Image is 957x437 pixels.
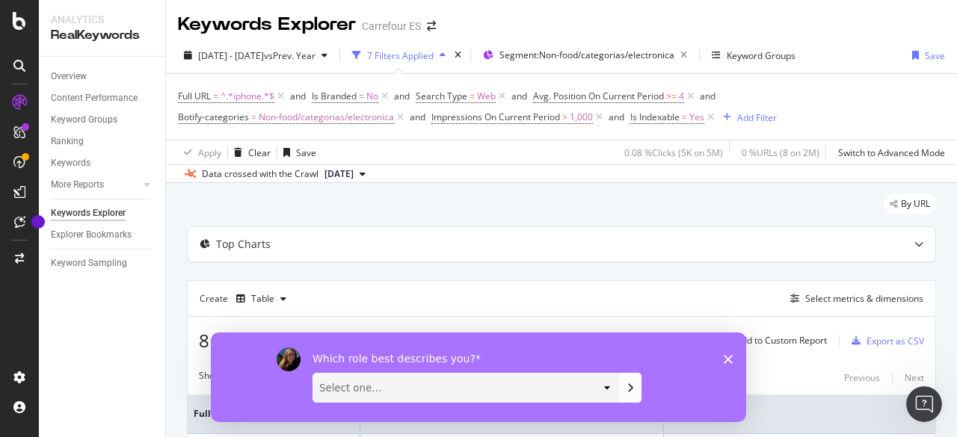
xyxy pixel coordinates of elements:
div: Content Performance [51,90,138,106]
div: 0 % URLs ( 8 on 2M ) [742,146,819,159]
span: [DATE] - [DATE] [198,49,264,62]
a: Ranking [51,134,155,149]
a: Keyword Sampling [51,255,155,271]
div: Keyword Sampling [51,255,127,271]
div: Apply [198,146,221,159]
a: Keywords [51,155,155,171]
div: Create [200,287,292,311]
iframe: Survey by Laura from Botify [211,332,746,422]
span: Search Type [416,90,467,102]
span: Impressions On Current Period [431,111,560,123]
div: Tooltip anchor [31,215,45,229]
span: No [366,86,378,107]
button: and [410,110,425,124]
span: Is Indexable [630,111,680,123]
div: Keywords [51,155,90,171]
div: Switch to Advanced Mode [838,146,945,159]
button: Switch to Advanced Mode [832,140,945,164]
span: By URL [901,199,930,208]
div: and [609,111,624,123]
span: = [682,111,687,123]
div: Next [905,371,924,384]
button: and [609,110,624,124]
span: Yes [689,107,704,128]
div: Clear [248,146,271,159]
div: Save [925,49,945,62]
div: Top Charts [216,237,271,252]
span: 1,000 [570,107,593,128]
button: Next [905,369,924,387]
button: 7 Filters Applied [346,43,452,67]
span: Web [477,86,496,107]
div: Carrefour ES [362,19,421,34]
span: = [213,90,218,102]
span: 4 [679,86,684,107]
div: Overview [51,69,87,84]
div: Keywords Explorer [178,12,356,37]
button: and [290,89,306,103]
iframe: Intercom live chat [906,386,942,422]
span: = [359,90,364,102]
button: Save [906,43,945,67]
button: Save [277,140,316,164]
span: = [470,90,475,102]
a: Keywords Explorer [51,205,155,221]
span: = [251,111,256,123]
div: Previous [844,371,880,384]
span: >= [666,90,677,102]
div: 7 Filters Applied [367,49,434,62]
button: Clear [228,140,271,164]
span: Botify-categories [178,111,249,123]
div: Save [296,146,316,159]
div: Add to Custom Report [736,336,827,345]
div: More Reports [51,177,104,193]
div: times [452,48,464,63]
div: Data crossed with the Crawl [202,167,319,181]
div: and [394,90,410,102]
span: Avg. Position On Current Period [533,90,664,102]
a: Content Performance [51,90,155,106]
span: 8 Entries found [199,328,326,353]
span: vs Prev. Year [264,49,316,62]
button: [DATE] [319,165,372,183]
span: Full URL [178,90,211,102]
div: Select metrics & dimensions [805,292,923,305]
div: and [290,90,306,102]
button: Table [230,287,292,311]
div: Analytics [51,12,153,27]
div: Export as CSV [867,335,924,347]
button: and [511,89,527,103]
div: 0.08 % Clicks ( 5K on 5M ) [624,146,723,159]
span: ^.*iphone.*$ [221,86,274,107]
div: Showing 1 to 8 of 8 entries [199,369,309,387]
div: and [511,90,527,102]
a: Explorer Bookmarks [51,227,155,243]
span: Is Branded [312,90,357,102]
button: and [394,89,410,103]
button: Segment:Non-food/categorias/electronica [477,43,693,67]
button: Previous [844,369,880,387]
span: > [562,111,567,123]
button: and [700,89,716,103]
button: [DATE] - [DATE]vsPrev. Year [178,43,333,67]
a: Keyword Groups [51,112,155,128]
button: Export as CSV [846,329,924,353]
div: Add Filter [737,111,777,124]
span: Full URL [194,407,324,421]
div: and [410,111,425,123]
div: arrow-right-arrow-left [427,21,436,31]
div: Ranking [51,134,84,149]
button: Select metrics & dimensions [784,290,923,308]
div: Keywords Explorer [51,205,126,221]
div: and [700,90,716,102]
div: Keyword Groups [727,49,796,62]
span: 2025 Sep. 15th [324,167,354,181]
span: Non-food/categorias/electronica [259,107,394,128]
div: Explorer Bookmarks [51,227,132,243]
button: Keyword Groups [706,43,801,67]
div: Keyword Groups [51,112,117,128]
